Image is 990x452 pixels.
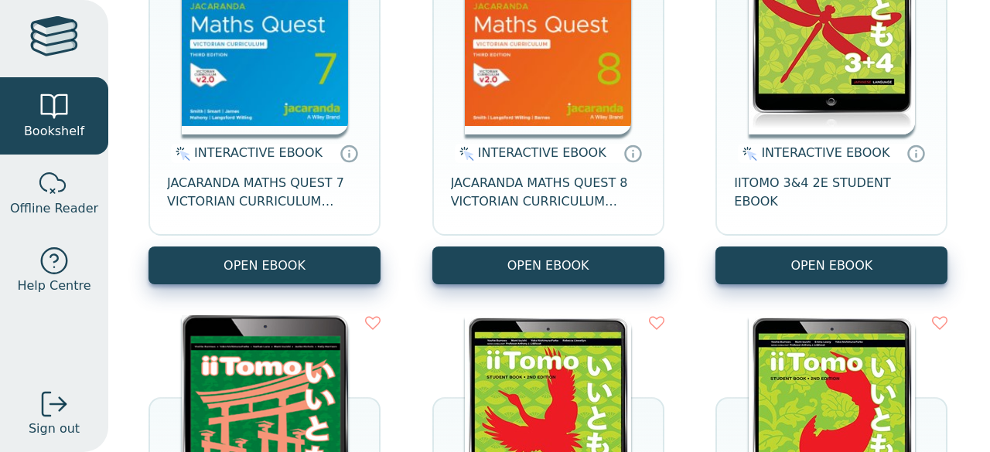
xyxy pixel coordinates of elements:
[10,199,98,218] span: Offline Reader
[761,145,889,160] span: INTERACTIVE EBOOK
[148,246,381,284] button: OPEN EBOOK
[29,420,80,438] span: Sign out
[340,144,358,162] a: Interactive eBooks are accessed online via the publisher’s portal. They contain interactive resou...
[432,246,664,284] button: OPEN EBOOK
[906,144,925,162] a: Interactive eBooks are accessed online via the publisher’s portal. They contain interactive resou...
[478,145,606,160] span: INTERACTIVE EBOOK
[17,277,90,295] span: Help Centre
[738,144,757,163] img: interactive.svg
[455,144,474,163] img: interactive.svg
[24,122,84,141] span: Bookshelf
[194,145,323,160] span: INTERACTIVE EBOOK
[167,174,362,211] span: JACARANDA MATHS QUEST 7 VICTORIAN CURRICULUM LEARNON EBOOK 3E
[623,144,642,162] a: Interactive eBooks are accessed online via the publisher’s portal. They contain interactive resou...
[715,246,947,284] button: OPEN EBOOK
[451,174,646,211] span: JACARANDA MATHS QUEST 8 VICTORIAN CURRICULUM LEARNON EBOOK 3E
[734,174,929,211] span: IITOMO 3&4 2E STUDENT EBOOK
[171,144,190,163] img: interactive.svg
